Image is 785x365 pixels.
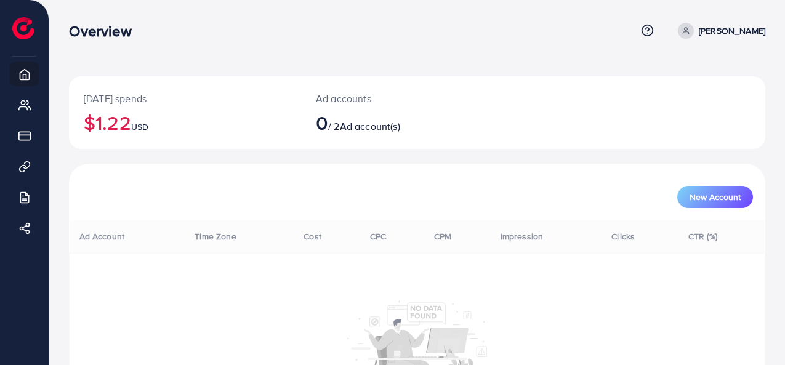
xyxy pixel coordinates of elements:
[316,91,461,106] p: Ad accounts
[340,119,400,133] span: Ad account(s)
[677,186,753,208] button: New Account
[699,23,765,38] p: [PERSON_NAME]
[69,22,141,40] h3: Overview
[673,23,765,39] a: [PERSON_NAME]
[84,91,286,106] p: [DATE] spends
[12,17,34,39] img: logo
[316,108,328,137] span: 0
[84,111,286,134] h2: $1.22
[131,121,148,133] span: USD
[316,111,461,134] h2: / 2
[690,193,741,201] span: New Account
